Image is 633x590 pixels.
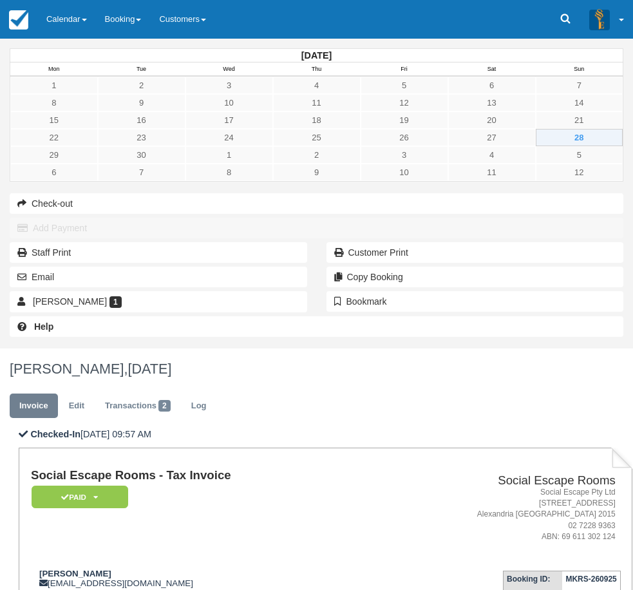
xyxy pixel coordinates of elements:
[109,296,122,308] span: 1
[536,129,623,146] a: 28
[326,291,624,312] button: Bookmark
[448,62,536,77] th: Sat
[185,146,273,164] a: 1
[10,111,98,129] a: 15
[536,77,623,94] a: 7
[158,400,171,412] span: 2
[361,62,448,77] th: Fri
[448,94,536,111] a: 13
[98,146,185,164] a: 30
[185,94,273,111] a: 10
[98,94,185,111] a: 9
[301,50,332,61] strong: [DATE]
[536,62,623,77] th: Sun
[10,94,98,111] a: 8
[273,164,361,181] a: 9
[536,94,623,111] a: 14
[34,321,53,332] b: Help
[185,77,273,94] a: 3
[374,487,616,542] address: Social Escape Pty Ltd [STREET_ADDRESS] Alexandria [GEOGRAPHIC_DATA] 2015 02 7228 9363 ABN: 69 611...
[536,164,623,181] a: 12
[10,193,623,214] button: Check-out
[185,111,273,129] a: 17
[30,429,80,439] b: Checked-In
[59,394,94,419] a: Edit
[32,486,128,508] em: Paid
[128,361,171,377] span: [DATE]
[361,164,448,181] a: 10
[33,296,107,307] span: [PERSON_NAME]
[589,9,610,30] img: A3
[504,571,563,587] th: Booking ID:
[185,62,273,77] th: Wed
[10,218,623,238] button: Add Payment
[19,428,632,441] p: [DATE] 09:57 AM
[10,361,623,377] h1: [PERSON_NAME],
[448,77,536,94] a: 6
[326,242,624,263] a: Customer Print
[185,164,273,181] a: 8
[95,394,180,419] a: Transactions2
[10,267,307,287] button: Email
[10,129,98,146] a: 22
[361,111,448,129] a: 19
[273,62,361,77] th: Thu
[10,291,307,312] a: [PERSON_NAME] 1
[31,469,369,482] h1: Social Escape Rooms - Tax Invoice
[98,62,185,77] th: Tue
[9,10,28,30] img: checkfront-main-nav-mini-logo.png
[565,575,616,584] strong: MKRS-260925
[10,242,307,263] a: Staff Print
[448,111,536,129] a: 20
[98,164,185,181] a: 7
[10,77,98,94] a: 1
[374,474,616,488] h2: Social Escape Rooms
[448,164,536,181] a: 11
[448,146,536,164] a: 4
[326,267,624,287] button: Copy Booking
[10,316,623,337] a: Help
[273,129,361,146] a: 25
[182,394,216,419] a: Log
[98,111,185,129] a: 16
[10,62,98,77] th: Mon
[536,146,623,164] a: 5
[273,111,361,129] a: 18
[273,77,361,94] a: 4
[98,77,185,94] a: 2
[361,94,448,111] a: 12
[31,485,124,509] a: Paid
[39,569,111,578] strong: [PERSON_NAME]
[361,129,448,146] a: 26
[10,146,98,164] a: 29
[361,146,448,164] a: 3
[98,129,185,146] a: 23
[273,146,361,164] a: 2
[361,77,448,94] a: 5
[273,94,361,111] a: 11
[10,394,58,419] a: Invoice
[10,164,98,181] a: 6
[185,129,273,146] a: 24
[448,129,536,146] a: 27
[536,111,623,129] a: 21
